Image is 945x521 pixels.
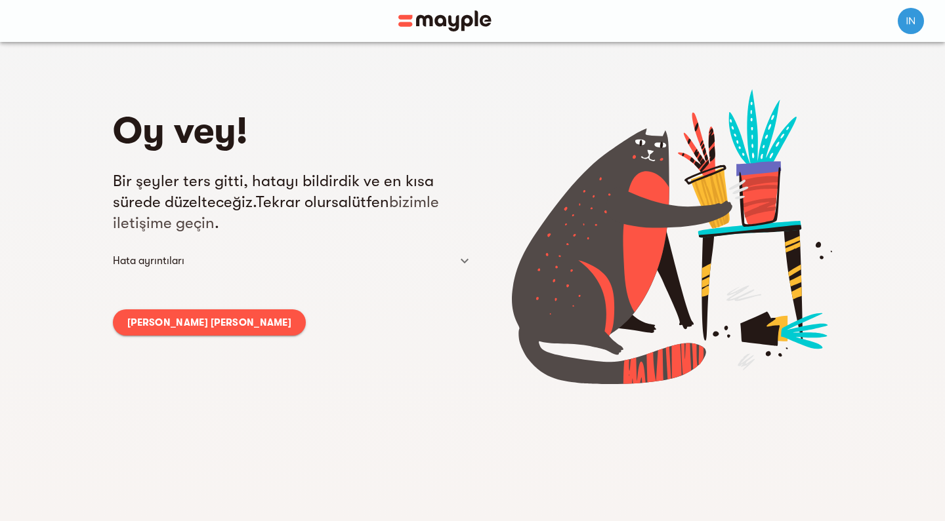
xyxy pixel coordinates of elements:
img: Ana logo [398,10,492,31]
img: Z4TPUfJTeaToe30uRKvN [898,8,924,34]
h1: Oy vey! [113,105,472,157]
span: [PERSON_NAME] [PERSON_NAME] [127,315,291,330]
h6: Hata ayrıntıları [113,252,184,270]
h5: Bir şeyler ters gitti, hatayı bildirdik ve en kısa sürede düzelteceğiz. Tekrar olursa lütfen . [113,170,472,233]
a: [PERSON_NAME] [PERSON_NAME] [113,309,306,336]
a: bizimle iletişime geçin [113,193,439,232]
div: Hata ayrıntıları [113,244,472,278]
img: Hata [512,89,832,384]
